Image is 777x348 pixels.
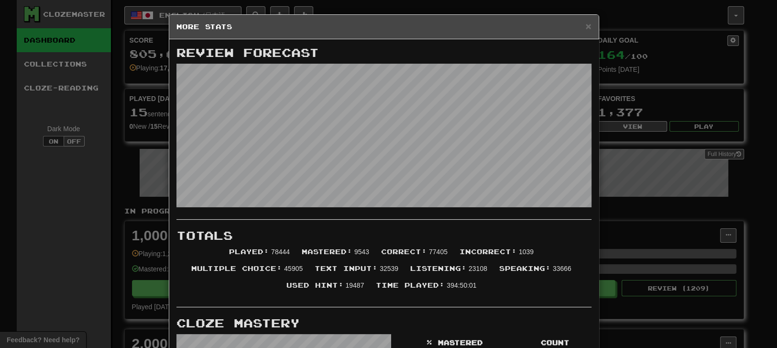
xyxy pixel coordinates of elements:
span: Mastered : [302,247,352,256]
span: Incorrect : [460,247,517,256]
span: Text Input : [315,264,378,272]
span: Listening : [410,264,467,272]
span: Used Hint : [286,281,343,289]
li: 33666 [494,264,579,281]
span: Time Played : [376,281,445,289]
li: 9543 [297,247,376,264]
li: 394:50:01 [371,281,483,297]
h5: More Stats [176,22,591,32]
span: Multiple Choice : [191,264,282,272]
h3: Totals [176,229,591,242]
span: Speaking : [499,264,551,272]
span: Played : [229,247,269,256]
button: Close [585,21,591,31]
li: 1039 [455,247,541,264]
li: 32539 [310,264,405,281]
h3: Review Forecast [176,46,591,59]
span: Correct : [381,247,427,256]
li: 45905 [186,264,310,281]
li: 23108 [405,264,494,281]
li: 77405 [376,247,455,264]
span: × [585,21,591,32]
li: 78444 [224,247,297,264]
li: 19487 [281,281,371,297]
h3: Cloze Mastery [176,317,591,329]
